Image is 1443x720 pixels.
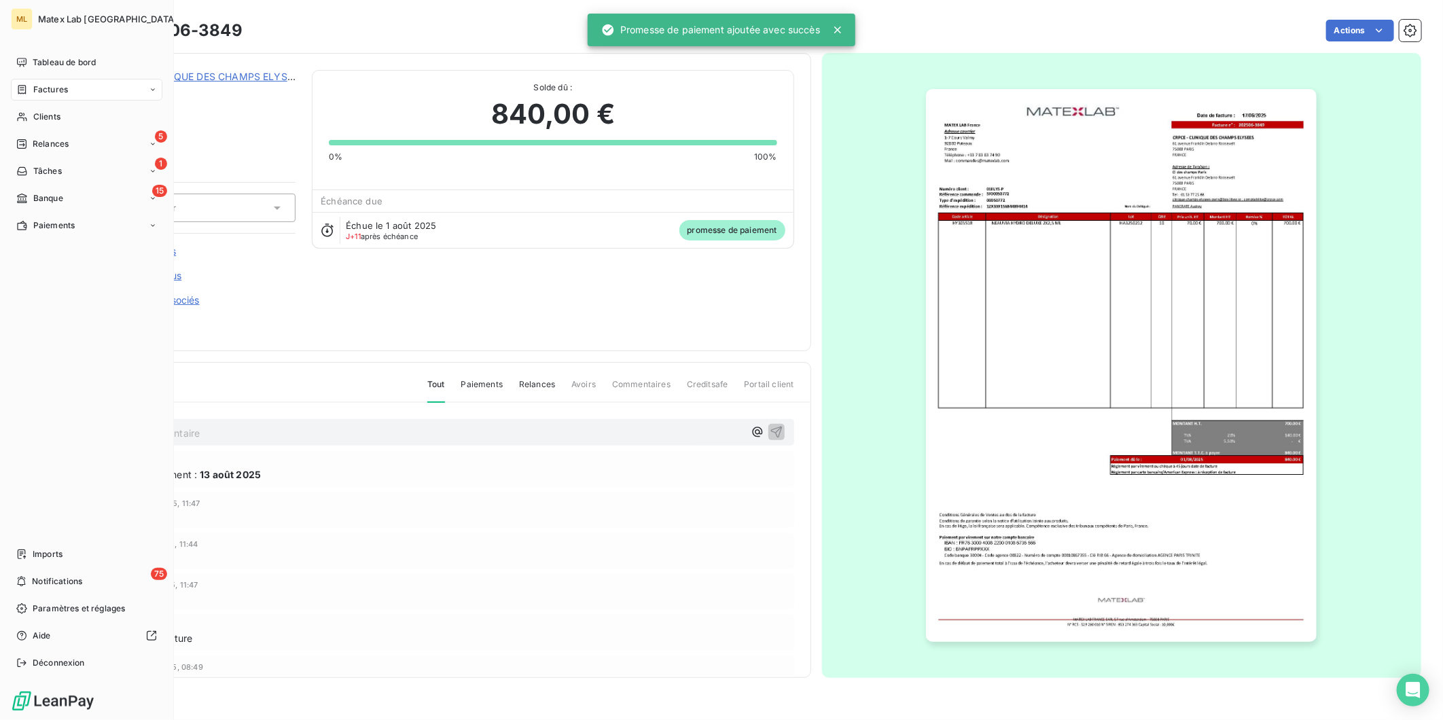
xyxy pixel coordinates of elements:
a: Paramètres et réglages [11,598,162,619]
span: Relances [519,378,555,401]
button: Actions [1326,20,1394,41]
a: Imports [11,543,162,565]
span: Factures [33,84,68,96]
span: 0% [329,151,342,163]
a: Clients [11,106,162,128]
span: Échue le 1 août 2025 [346,220,436,231]
span: Aide [33,630,51,642]
a: Tableau de bord [11,52,162,73]
span: Paramètres et réglages [33,602,125,615]
span: Commentaires [612,378,671,401]
a: Aide [11,625,162,647]
span: 1 [155,158,167,170]
span: Matex Lab [GEOGRAPHIC_DATA] [38,14,177,24]
span: Paiements [33,219,75,232]
span: Banque [33,192,63,204]
span: Tableau de bord [33,56,96,69]
span: Paiements [461,378,503,401]
span: Avoirs [571,378,596,401]
div: Promesse de paiement ajoutée avec succès [601,18,820,42]
span: Échéance due [321,196,382,206]
span: Portail client [744,378,794,401]
a: Factures [11,79,162,101]
span: après échéance [346,232,418,240]
span: Creditsafe [687,378,728,401]
span: 75 [151,568,167,580]
span: 5 [155,130,167,143]
span: 15 [152,185,167,197]
a: CRPCE - CLINIQUE DES CHAMPS ELYSEES [107,71,304,82]
span: 13 août 2025 [200,467,261,482]
a: 5Relances [11,133,162,155]
span: Déconnexion [33,657,85,669]
span: 100% [754,151,777,163]
span: promesse de paiement [679,220,785,240]
span: 01ELYS-P [107,86,296,97]
span: Imports [33,548,63,560]
span: 840,00 € [491,94,615,134]
span: Relances [33,138,69,150]
span: Clients [33,111,60,123]
a: Paiements [11,215,162,236]
span: Solde dû : [329,82,777,94]
span: Notifications [32,575,82,588]
span: J+11 [346,232,361,241]
span: Tout [427,378,445,403]
span: Tâches [33,165,62,177]
div: Open Intercom Messenger [1397,674,1429,706]
div: ML [11,8,33,30]
a: 1Tâches [11,160,162,182]
img: Logo LeanPay [11,690,95,712]
h3: 202506-3849 [127,18,243,43]
img: invoice_thumbnail [926,89,1317,642]
a: 15Banque [11,187,162,209]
